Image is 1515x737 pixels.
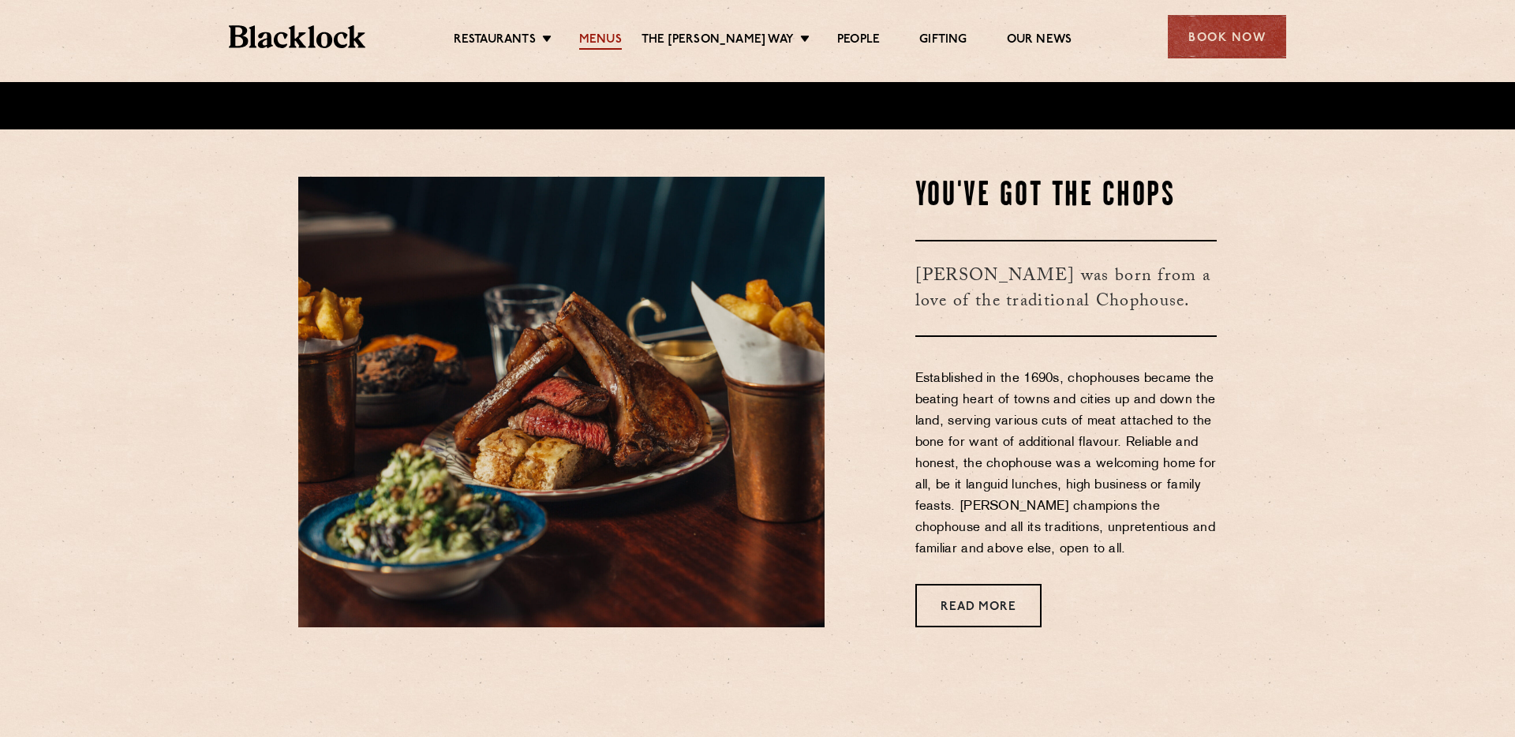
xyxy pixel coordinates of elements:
[454,32,536,50] a: Restaurants
[579,32,622,50] a: Menus
[915,240,1218,337] h3: [PERSON_NAME] was born from a love of the traditional Chophouse.
[915,177,1218,216] h2: You've Got The Chops
[229,25,365,48] img: BL_Textured_Logo-footer-cropped.svg
[915,584,1042,627] a: Read More
[1168,15,1286,58] div: Book Now
[642,32,794,50] a: The [PERSON_NAME] Way
[919,32,967,50] a: Gifting
[837,32,880,50] a: People
[298,177,825,627] img: May25-Blacklock-AllIn-00417-scaled-e1752246198448.jpg
[1007,32,1072,50] a: Our News
[915,368,1218,560] p: Established in the 1690s, chophouses became the beating heart of towns and cities up and down the...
